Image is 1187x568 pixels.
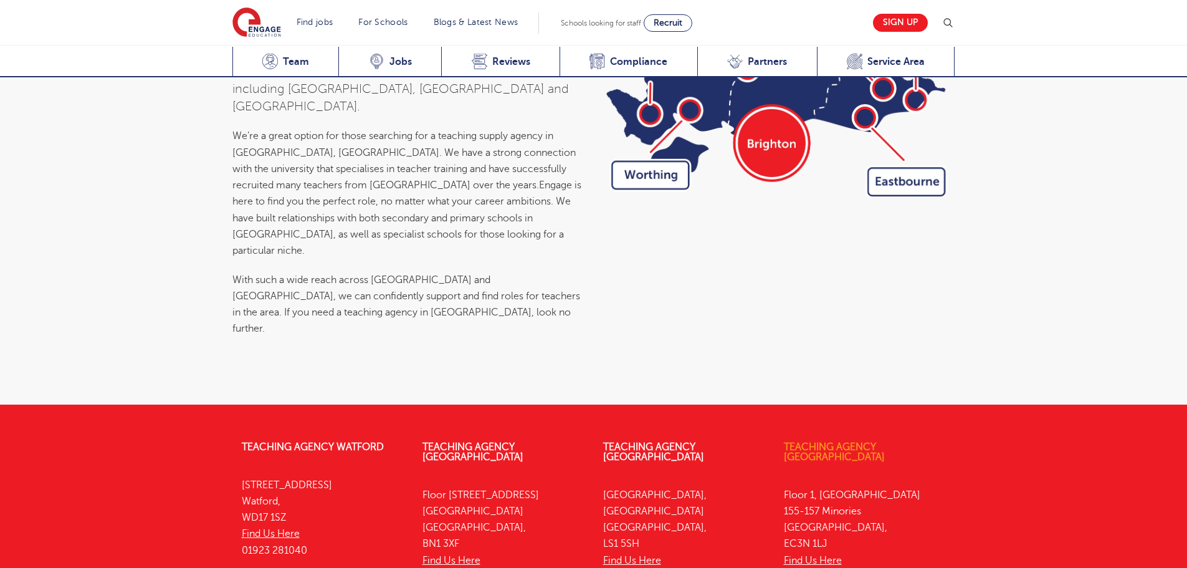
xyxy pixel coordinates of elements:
span: Compliance [610,55,667,68]
a: Blogs & Latest News [434,17,518,27]
span: Service Area [867,55,925,68]
a: Teaching Agency Watford [242,441,384,453]
img: Engage Education [232,7,281,39]
span: Reviews [492,55,530,68]
a: Teaching Agency [GEOGRAPHIC_DATA] [784,441,885,463]
a: Compliance [560,47,697,77]
span: We’re a great option for those searching for a teaching supply agency in [GEOGRAPHIC_DATA], [GEOG... [232,130,576,191]
a: Reviews [441,47,560,77]
span: Engage is here to find you the perfect role, no matter what your career ambitions. We have built ... [232,180,581,256]
a: Find Us Here [242,528,300,539]
a: Teaching Agency [GEOGRAPHIC_DATA] [603,441,704,463]
span: Partners [748,55,787,68]
span: Team [283,55,309,68]
p: [STREET_ADDRESS] Watford, WD17 1SZ 01923 281040 [242,477,404,559]
a: Jobs [338,47,441,77]
span: With such a wide reach across [GEOGRAPHIC_DATA] and [GEOGRAPHIC_DATA], we can confidently support... [232,274,580,335]
a: Find jobs [297,17,333,27]
a: Find Us Here [784,555,842,566]
a: Team [232,47,339,77]
span: Schools looking for staff [561,19,641,27]
a: Partners [697,47,817,77]
a: Service Area [817,47,955,77]
a: Sign up [873,14,928,32]
a: Find Us Here [422,555,480,566]
a: Teaching Agency [GEOGRAPHIC_DATA] [422,441,523,463]
a: For Schools [358,17,408,27]
span: Recruit [654,18,682,27]
span: Jobs [389,55,412,68]
a: Recruit [644,14,692,32]
a: Find Us Here [603,555,661,566]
